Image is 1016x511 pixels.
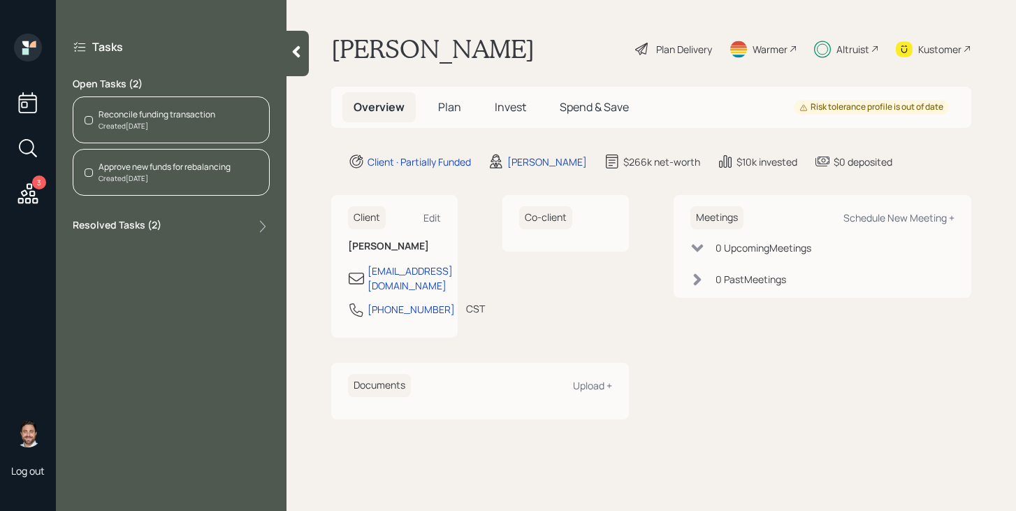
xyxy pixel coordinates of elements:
[73,77,270,91] label: Open Tasks ( 2 )
[918,42,961,57] div: Kustomer
[348,206,386,229] h6: Client
[560,99,629,115] span: Spend & Save
[716,272,786,287] div: 0 Past Meeting s
[368,264,453,293] div: [EMAIL_ADDRESS][DOMAIN_NAME]
[834,154,892,169] div: $0 deposited
[799,101,943,113] div: Risk tolerance profile is out of date
[99,161,231,173] div: Approve new funds for rebalancing
[495,99,526,115] span: Invest
[92,39,123,55] label: Tasks
[99,121,215,131] div: Created [DATE]
[843,211,955,224] div: Schedule New Meeting +
[354,99,405,115] span: Overview
[716,240,811,255] div: 0 Upcoming Meeting s
[14,419,42,447] img: michael-russo-headshot.png
[690,206,743,229] h6: Meetings
[368,154,471,169] div: Client · Partially Funded
[99,108,215,121] div: Reconcile funding transaction
[348,374,411,397] h6: Documents
[836,42,869,57] div: Altruist
[656,42,712,57] div: Plan Delivery
[623,154,700,169] div: $266k net-worth
[368,302,455,317] div: [PHONE_NUMBER]
[438,99,461,115] span: Plan
[32,175,46,189] div: 3
[423,211,441,224] div: Edit
[11,464,45,477] div: Log out
[331,34,535,64] h1: [PERSON_NAME]
[519,206,572,229] h6: Co-client
[466,301,485,316] div: CST
[73,218,161,235] label: Resolved Tasks ( 2 )
[99,173,231,184] div: Created [DATE]
[573,379,612,392] div: Upload +
[736,154,797,169] div: $10k invested
[507,154,587,169] div: [PERSON_NAME]
[753,42,788,57] div: Warmer
[348,240,441,252] h6: [PERSON_NAME]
